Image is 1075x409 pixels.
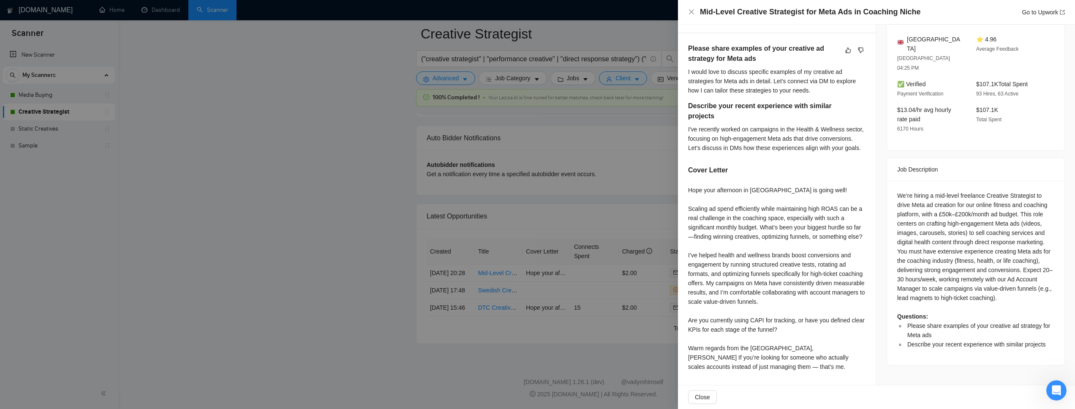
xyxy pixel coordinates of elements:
span: Total Spent [976,117,1002,123]
span: Close [695,393,710,402]
button: Close [688,390,717,404]
span: Average Feedback [976,46,1019,52]
span: [GEOGRAPHIC_DATA] 04:25 PM [897,55,950,71]
h5: Please share examples of your creative ad strategy for Meta ads [688,44,839,64]
span: 93 Hires, 63 Active [976,91,1018,97]
span: close [688,8,695,15]
span: Describe your recent experience with similar projects [907,341,1046,348]
a: Go to Upworkexport [1022,9,1065,16]
strong: Questions: [897,313,928,320]
h4: Mid-Level Creative Strategist for Meta Ads in Coaching Niche [700,7,920,17]
span: $13.04/hr avg hourly rate paid [897,106,951,123]
span: dislike [858,47,864,54]
span: export [1060,10,1065,15]
h5: Cover Letter [688,165,728,175]
button: like [843,45,853,55]
div: Hope your afternoon in [GEOGRAPHIC_DATA] is going well! Scaling ad spend efficiently while mainta... [688,185,866,371]
button: dislike [856,45,866,55]
span: ⭐ 4.96 [976,36,996,43]
span: $107.1K [976,106,998,113]
span: Payment Verification [897,91,943,97]
h5: Describe your recent experience with similar projects [688,101,839,121]
span: Please share examples of your creative ad strategy for Meta ads [907,322,1051,338]
div: I would love to discuss specific examples of my creative ad strategies for Meta ads in detail. Le... [688,67,866,95]
span: $107.1K Total Spent [976,81,1028,87]
span: [GEOGRAPHIC_DATA] [907,35,963,53]
span: 6170 Hours [897,126,923,132]
div: Job Description [897,158,1054,181]
button: Close [688,8,695,16]
span: ✅ Verified [897,81,926,87]
div: We’re hiring a mid-level freelance Creative Strategist to drive Meta ad creation for our online f... [897,191,1054,349]
div: I've recently worked on campaigns in the Health & Wellness sector, focusing on high-engagement Me... [688,125,866,153]
img: 🇬🇧 [898,39,904,45]
span: like [845,47,851,54]
iframe: Intercom live chat [1046,380,1067,401]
